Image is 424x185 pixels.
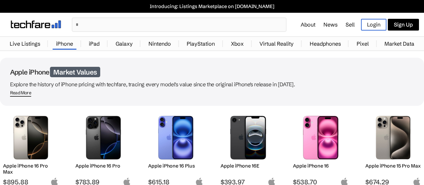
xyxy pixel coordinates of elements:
img: iPhone 16 Pro [80,116,126,159]
img: iPhone 16 Plus [153,116,199,159]
a: iPad [85,37,103,50]
h2: Apple iPhone 16 Pro Max [3,163,59,175]
img: iPhone 16 [298,116,344,159]
a: Login [361,19,386,31]
img: iPhone 16 Pro Max [8,116,54,159]
img: iPhone 16E [226,116,271,159]
h2: Apple iPhone 15 Pro Max [365,163,421,169]
a: Market Data [381,37,418,50]
a: Galaxy [112,37,136,50]
h2: Apple iPhone 16E [221,163,276,169]
a: Sign Up [388,19,419,31]
a: PlayStation [183,37,218,50]
a: Pixel [353,37,372,50]
a: About [301,21,315,28]
span: Market Values [50,67,100,77]
p: Explore the history of iPhone pricing with techfare, tracing every model's value since the origin... [10,80,414,89]
span: Read More [10,90,31,97]
a: Xbox [228,37,247,50]
a: iPhone [53,37,76,50]
a: Headphones [306,37,344,50]
h2: Apple iPhone 16 [293,163,349,169]
a: News [323,21,338,28]
a: Virtual Reality [256,37,297,50]
h2: Apple iPhone 16 Pro [75,163,131,169]
div: Read More [10,90,31,96]
img: techfare logo [11,20,61,28]
img: iPhone 15 Pro Max [370,116,416,159]
a: Introducing: Listings Marketplace on [DOMAIN_NAME] [3,3,421,9]
a: Live Listings [6,37,44,50]
h2: Apple iPhone 16 Plus [148,163,204,169]
a: Nintendo [145,37,174,50]
a: Sell [346,21,355,28]
h1: Apple iPhone [10,68,414,76]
